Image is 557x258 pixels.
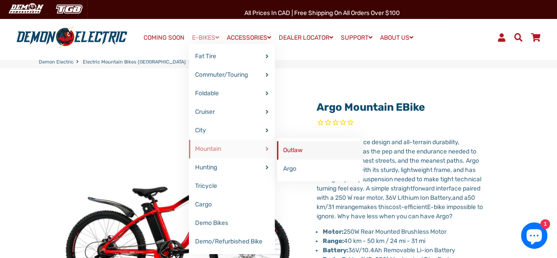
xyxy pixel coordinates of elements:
span: high-quality [326,176,361,183]
a: Mountain [189,140,275,158]
span: 40 km - 50 km / 24 mi - 31 mi [322,237,425,245]
a: DEALER LOCATOR [276,31,336,44]
a: E-BIKES [189,31,222,44]
a: Foldable [189,84,275,103]
a: Argo Mountain eBike [316,101,424,113]
span: E-bike impossible to ignore. Why have less when you can have Argo? [316,203,483,220]
a: ACCESSORIES [224,31,274,44]
span: has the pep and the endurance needed to handle the toughest streets, and the meanest paths. Argo ... [316,148,479,183]
a: SUPPORT [338,31,376,44]
strong: Battery: [322,247,348,254]
a: Tricycle [189,177,275,195]
img: Demon Electric logo [13,26,130,49]
span: W Rear Mounted Brushless Motor [354,228,446,236]
span: r [342,203,344,211]
strong: Motor: [322,228,343,236]
span: With its sporty race design and all-terrain durability, Demon's [316,138,459,155]
a: Fat Tire [189,47,275,66]
span: makes this [358,203,388,211]
a: Cruiser [189,103,275,121]
a: Electric Mountain Bikes [GEOGRAPHIC_DATA] [83,59,186,66]
img: Demon Electric [4,2,47,16]
strong: Range: [322,237,343,245]
a: Demo Bikes [189,214,275,232]
span: cost-efficient [388,203,427,211]
a: Demon Electric [39,59,74,66]
a: Cargo [189,195,275,214]
span: 250 [322,228,446,236]
span: ange [344,203,358,211]
span: Rated 0.0 out of 5 stars 0 reviews [316,118,492,128]
a: Hunting [189,158,275,177]
a: ABOUT US [377,31,417,44]
a: City [189,121,275,140]
span: a [452,194,455,202]
a: Commuter/Touring [189,66,275,84]
span: 50 km/31 mi [316,194,475,211]
inbox-online-store-chat: Shopify online store chat [518,222,550,251]
a: COMING SOON [140,32,188,44]
a: Demo/Refurbished Bike [189,232,275,251]
span: nd a [455,194,467,202]
a: Argo [277,160,363,178]
span: suspension needed to make tight technical turning feel easy. A simple straightforward interface p... [316,176,481,202]
img: TGB Canada [51,2,87,16]
span: 36V/10.4Ah Removable Li-ion Battery [322,247,455,254]
span: All Prices in CAD | Free shipping on all orders over $100 [244,9,400,17]
a: Outlaw [277,141,363,160]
